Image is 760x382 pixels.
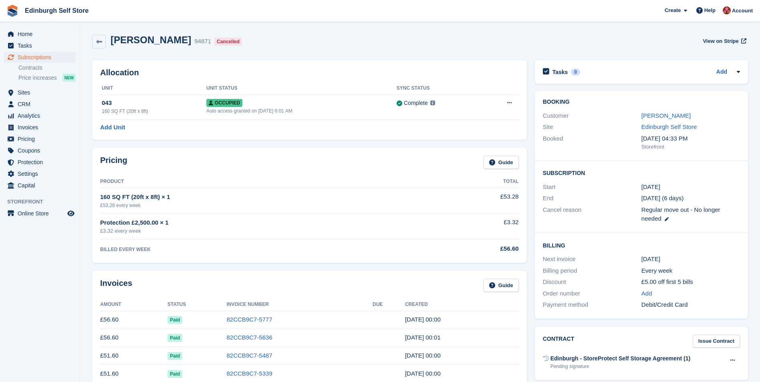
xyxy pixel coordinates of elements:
img: icon-info-grey-7440780725fd019a000dd9b08b2336e03edf1995a4989e88bcd33f0948082b44.svg [430,101,435,105]
th: Created [405,298,519,311]
div: Edinburgh - StoreProtect Self Storage Agreement (1) [550,354,691,363]
div: £56.60 [431,244,518,253]
a: Edinburgh Self Store [22,4,92,17]
span: Pricing [18,133,66,145]
span: Paid [167,334,182,342]
div: £5.00 off first 5 bills [641,277,740,287]
span: Subscriptions [18,52,66,63]
a: Add [641,289,652,298]
th: Product [100,175,431,188]
th: Sync Status [397,82,482,95]
div: 94871 [194,37,211,46]
a: Add [716,68,727,77]
a: Contracts [18,64,76,72]
time: 2025-08-17 23:01:00 UTC [405,334,441,341]
div: Customer [543,111,641,121]
img: stora-icon-8386f47178a22dfd0bd8f6a31ec36ba5ce8667c1dd55bd0f319d3a0aa187defe.svg [6,5,18,17]
h2: Subscription [543,169,740,177]
div: NEW [62,74,76,82]
h2: Billing [543,241,740,249]
div: Site [543,123,641,132]
div: Complete [404,99,428,107]
a: menu [4,122,76,133]
a: menu [4,28,76,40]
div: Every week [641,266,740,275]
span: Online Store [18,208,66,219]
time: 2025-07-13 23:00:00 UTC [641,183,660,192]
a: Issue Contract [693,335,740,348]
span: Protection [18,157,66,168]
span: Tasks [18,40,66,51]
a: Guide [484,279,519,292]
td: £56.60 [100,311,167,329]
th: Amount [100,298,167,311]
span: Regular move out - No longer needed [641,206,720,222]
div: Order number [543,289,641,298]
div: 0 [571,68,580,76]
th: Unit Status [206,82,397,95]
div: Cancelled [214,38,242,46]
div: Next invoice [543,255,641,264]
div: Booked [543,134,641,151]
a: menu [4,40,76,51]
a: menu [4,133,76,145]
div: Discount [543,277,641,287]
a: menu [4,110,76,121]
div: 160 SQ FT (20ft x 8ft) × 1 [100,193,431,202]
span: Coupons [18,145,66,156]
time: 2025-08-03 23:00:33 UTC [405,370,441,377]
span: Invoices [18,122,66,133]
td: £53.28 [431,188,518,213]
span: [DATE] (6 days) [641,195,684,201]
div: Protection £2,500.00 × 1 [100,218,431,227]
a: menu [4,145,76,156]
a: Guide [484,156,519,169]
span: Paid [167,316,182,324]
div: Pending signature [550,363,691,370]
th: Due [373,298,405,311]
a: Preview store [66,209,76,218]
a: 82CCB9C7-5487 [227,352,272,359]
td: £3.32 [431,213,518,239]
a: menu [4,87,76,98]
h2: Tasks [552,68,568,76]
a: menu [4,208,76,219]
div: £3.32 every week [100,227,431,235]
span: Home [18,28,66,40]
time: 2025-08-24 23:00:19 UTC [405,316,441,323]
span: Create [665,6,681,14]
div: Cancel reason [543,205,641,223]
span: Settings [18,168,66,179]
div: Payment method [543,300,641,310]
th: Unit [100,82,206,95]
span: Occupied [206,99,242,107]
div: Auto access granted on [DATE] 6:01 AM [206,107,397,115]
span: Price increases [18,74,57,82]
span: Paid [167,352,182,360]
div: Billing period [543,266,641,275]
span: View on Stripe [703,37,738,45]
span: Storefront [7,198,80,206]
a: 82CCB9C7-5777 [227,316,272,323]
td: £56.60 [100,329,167,347]
span: Analytics [18,110,66,121]
span: Sites [18,87,66,98]
span: Paid [167,370,182,378]
span: Capital [18,180,66,191]
div: [DATE] 04:33 PM [641,134,740,143]
h2: Booking [543,99,740,105]
a: menu [4,99,76,110]
div: [DATE] [641,255,740,264]
h2: Invoices [100,279,132,292]
a: menu [4,52,76,63]
div: Start [543,183,641,192]
td: £51.60 [100,347,167,365]
div: 160 SQ FT (20ft x 8ft) [102,108,206,115]
img: Lucy Michalec [723,6,731,14]
a: Price increases NEW [18,73,76,82]
span: Account [732,7,753,15]
a: menu [4,168,76,179]
h2: [PERSON_NAME] [111,34,191,45]
time: 2025-08-10 23:00:28 UTC [405,352,441,359]
div: £53.28 every week [100,202,431,209]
